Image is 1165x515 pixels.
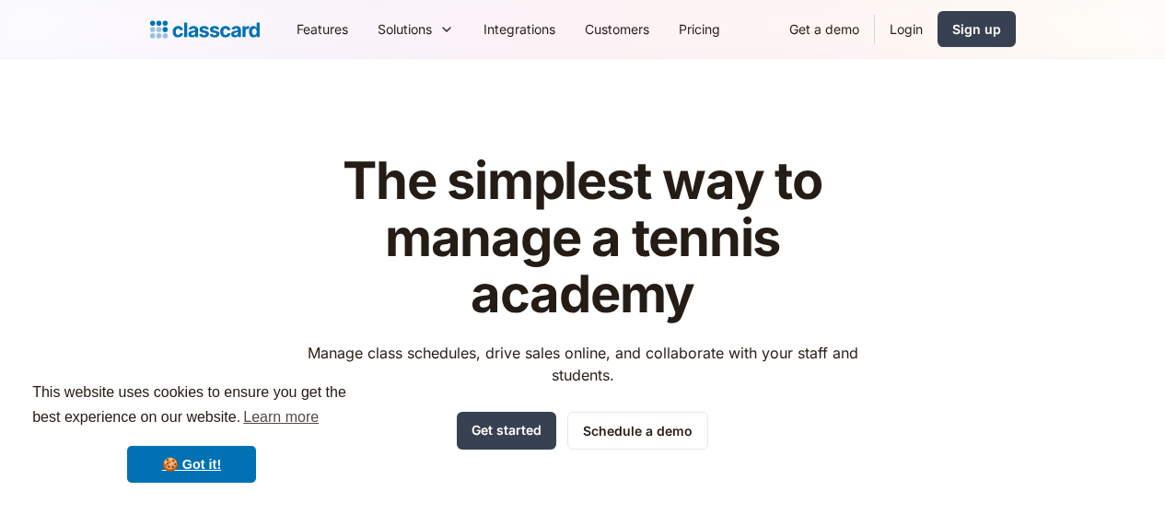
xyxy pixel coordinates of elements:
[282,8,363,50] a: Features
[150,17,260,42] a: home
[363,8,469,50] div: Solutions
[952,19,1001,39] div: Sign up
[15,364,368,500] div: cookieconsent
[290,342,875,386] p: Manage class schedules, drive sales online, and collaborate with your staff and students.
[32,381,351,431] span: This website uses cookies to ensure you get the best experience on our website.
[567,412,708,450] a: Schedule a demo
[570,8,664,50] a: Customers
[664,8,735,50] a: Pricing
[127,446,256,483] a: dismiss cookie message
[457,412,556,450] a: Get started
[875,8,938,50] a: Login
[775,8,874,50] a: Get a demo
[240,404,321,431] a: learn more about cookies
[469,8,570,50] a: Integrations
[290,153,875,323] h1: The simplest way to manage a tennis academy
[378,19,432,39] div: Solutions
[938,11,1016,47] a: Sign up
